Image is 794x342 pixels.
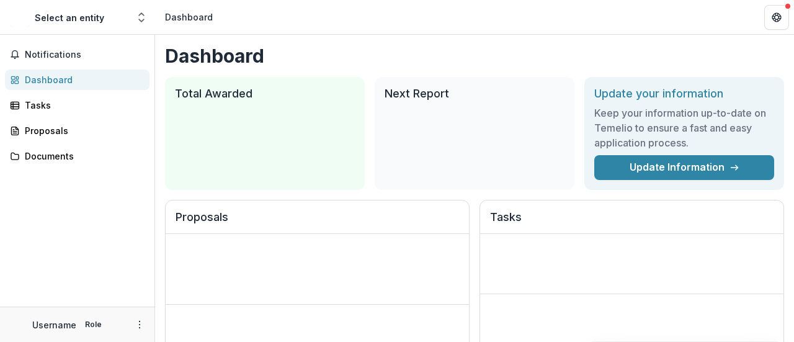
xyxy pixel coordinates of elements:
h2: Tasks [490,210,774,234]
a: Proposals [5,120,149,141]
button: Notifications [5,45,149,65]
div: Select an entity [35,11,104,24]
a: Dashboard [5,70,149,90]
p: Username [32,318,76,331]
a: Documents [5,146,149,166]
h2: Update your information [594,87,774,101]
div: Dashboard [165,11,213,24]
div: Tasks [25,99,140,112]
nav: breadcrumb [160,8,218,26]
span: Notifications [25,50,145,60]
h2: Total Awarded [175,87,355,101]
button: Get Help [764,5,789,30]
p: Role [81,319,105,330]
div: Proposals [25,124,140,137]
div: Documents [25,150,140,163]
h3: Keep your information up-to-date on Temelio to ensure a fast and easy application process. [594,106,774,150]
h1: Dashboard [165,45,784,67]
h2: Proposals [176,210,459,234]
button: More [132,317,147,332]
h2: Next Report [385,87,564,101]
button: Open entity switcher [133,5,150,30]
div: Dashboard [25,73,140,86]
a: Tasks [5,95,149,115]
a: Update Information [594,155,774,180]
